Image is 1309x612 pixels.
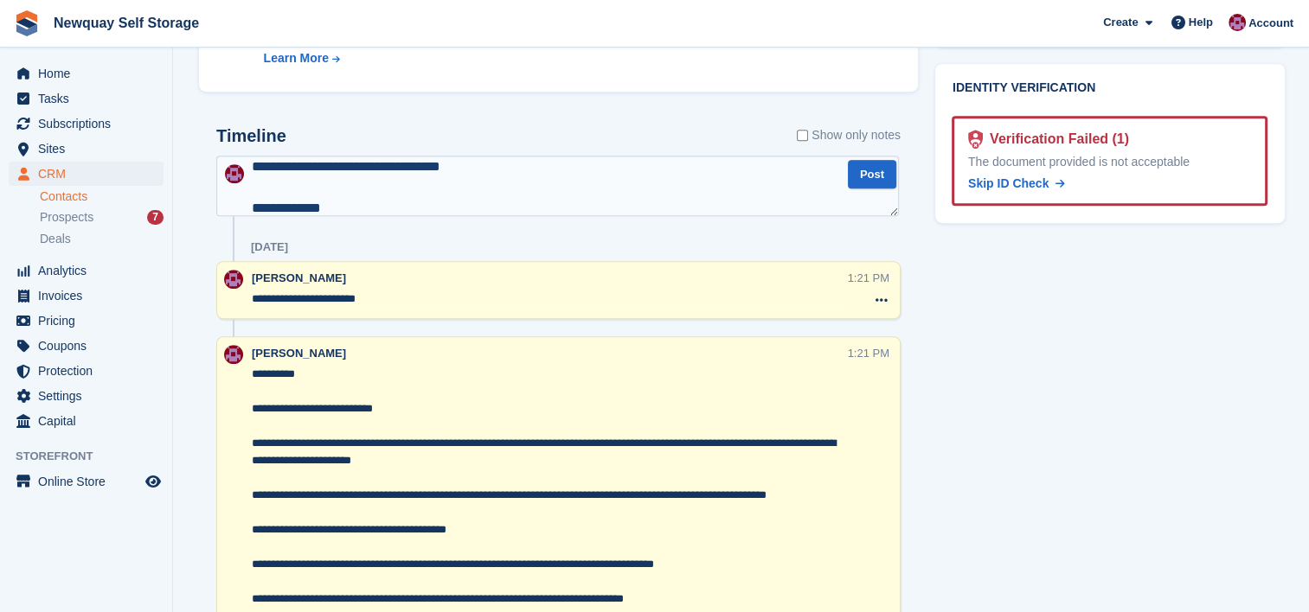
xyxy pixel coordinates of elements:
div: 1:21 PM [848,270,889,286]
a: Deals [40,230,164,248]
span: Help [1189,14,1213,31]
span: Account [1248,15,1293,32]
span: Storefront [16,448,172,465]
span: Invoices [38,284,142,308]
span: Tasks [38,86,142,111]
a: menu [9,409,164,433]
span: Subscriptions [38,112,142,136]
span: Deals [40,231,71,247]
span: Capital [38,409,142,433]
img: Paul Upson [1229,14,1246,31]
input: Show only notes [797,126,808,144]
a: menu [9,86,164,111]
span: Pricing [38,309,142,333]
a: menu [9,284,164,308]
h2: Timeline [216,126,286,146]
a: Learn More [264,49,634,67]
span: Home [38,61,142,86]
span: Analytics [38,258,142,283]
a: Contacts [40,188,164,205]
a: menu [9,162,164,186]
a: menu [9,359,164,383]
img: Paul Upson [224,345,243,364]
div: 7 [147,210,164,225]
span: Protection [38,359,142,383]
span: Prospects [40,209,93,226]
div: Learn More [264,49,329,67]
a: Newquay Self Storage [47,9,206,37]
a: Prospects 7 [40,208,164,226]
span: Skip ID Check [968,176,1049,190]
img: Paul Upson [224,270,243,289]
a: menu [9,61,164,86]
div: 1:21 PM [848,345,889,361]
a: menu [9,469,164,494]
div: Verification Failed (1) [983,129,1129,150]
a: menu [9,334,164,358]
div: [DATE] [251,240,288,254]
span: [PERSON_NAME] [252,271,346,284]
a: menu [9,258,164,283]
label: Show only notes [797,126,901,144]
a: menu [9,112,164,136]
span: Create [1103,14,1138,31]
span: Settings [38,384,142,408]
a: menu [9,309,164,333]
div: The document provided is not acceptable [968,153,1251,171]
h2: Identity verification [953,81,1267,95]
button: Post [848,160,896,188]
span: CRM [38,162,142,186]
img: stora-icon-8386f47178a22dfd0bd8f6a31ec36ba5ce8667c1dd55bd0f319d3a0aa187defe.svg [14,10,40,36]
img: Paul Upson [225,164,244,183]
a: menu [9,384,164,408]
span: Coupons [38,334,142,358]
a: Skip ID Check [968,175,1065,193]
a: Preview store [143,471,164,492]
span: [PERSON_NAME] [252,347,346,360]
a: menu [9,137,164,161]
span: Sites [38,137,142,161]
img: Identity Verification Ready [968,130,983,149]
span: Online Store [38,469,142,494]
